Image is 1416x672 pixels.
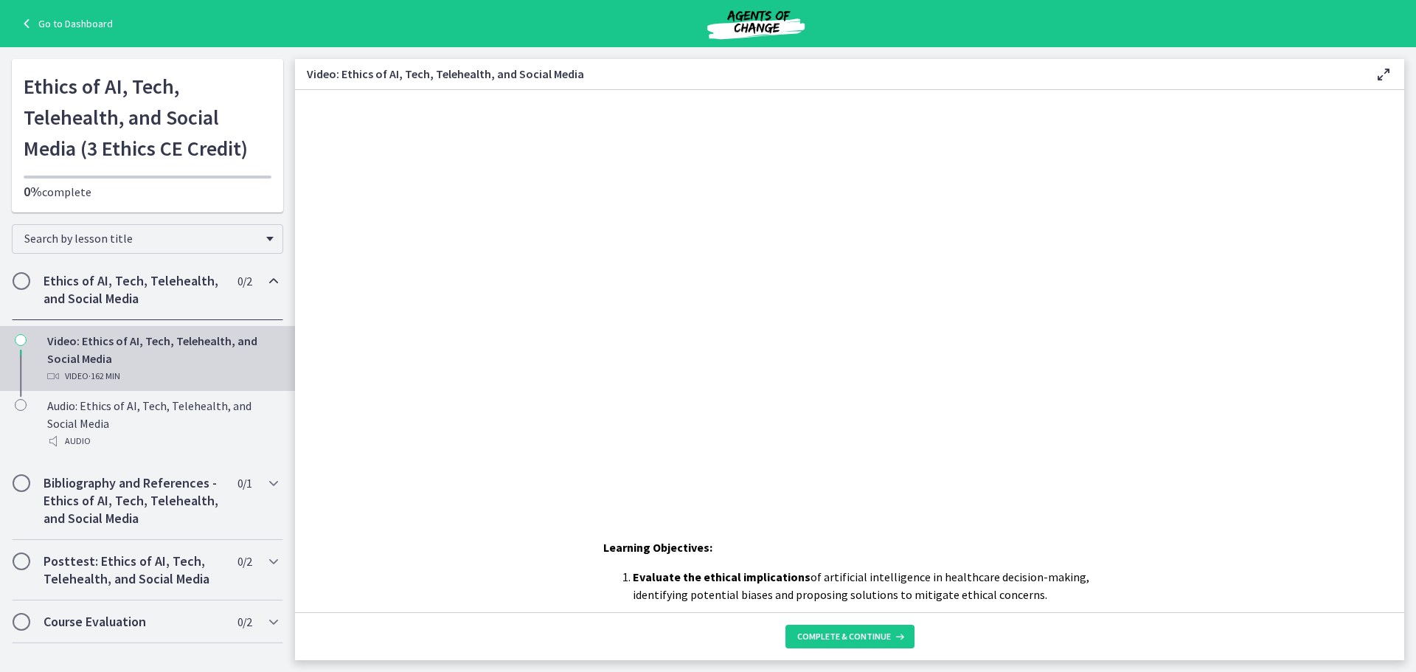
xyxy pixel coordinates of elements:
span: Search by lesson title [24,231,259,246]
h1: Ethics of AI, Tech, Telehealth, and Social Media (3 Ethics CE Credit) [24,71,271,164]
img: Agents of Change Social Work Test Prep [667,6,844,41]
div: Video: Ethics of AI, Tech, Telehealth, and Social Media [47,332,277,385]
h2: Posttest: Ethics of AI, Tech, Telehealth, and Social Media [44,553,223,588]
span: Complete & continue [797,631,891,642]
span: · 162 min [88,367,120,385]
h2: Ethics of AI, Tech, Telehealth, and Social Media [44,272,223,308]
span: 0 / 2 [237,613,251,631]
h2: Course Evaluation [44,613,223,631]
p: of artificial intelligence in healthcare decision-making, identifying potential biases and propos... [633,568,1096,603]
div: Search by lesson title [12,224,283,254]
div: Audio [47,432,277,450]
div: Video [47,367,277,385]
h3: Video: Ethics of AI, Tech, Telehealth, and Social Media [307,65,1351,83]
iframe: Video Lesson [295,90,1404,505]
a: Go to Dashboard [18,15,113,32]
p: complete [24,183,271,201]
strong: Evaluate the ethical implications [633,569,811,584]
span: 0% [24,183,42,200]
div: Audio: Ethics of AI, Tech, Telehealth, and Social Media [47,397,277,450]
h2: Bibliography and References - Ethics of AI, Tech, Telehealth, and Social Media [44,474,223,527]
span: 0 / 1 [237,474,251,492]
span: Learning Objectives: [603,540,712,555]
span: 0 / 2 [237,272,251,290]
button: Complete & continue [785,625,914,648]
span: 0 / 2 [237,553,251,570]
